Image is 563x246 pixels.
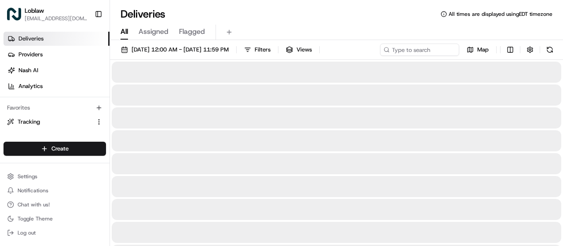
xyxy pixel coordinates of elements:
[449,11,552,18] span: All times are displayed using EDT timezone
[18,201,50,208] span: Chat with us!
[18,35,44,43] span: Deliveries
[25,15,88,22] button: [EMAIL_ADDRESS][DOMAIN_NAME]
[477,46,489,54] span: Map
[18,229,36,236] span: Log out
[51,145,69,153] span: Create
[18,173,37,180] span: Settings
[4,101,106,115] div: Favorites
[4,32,110,46] a: Deliveries
[132,46,229,54] span: [DATE] 12:00 AM - [DATE] 11:59 PM
[4,170,106,183] button: Settings
[4,213,106,225] button: Toggle Theme
[296,46,312,54] span: Views
[139,26,168,37] span: Assigned
[179,26,205,37] span: Flagged
[4,48,110,62] a: Providers
[121,26,128,37] span: All
[4,198,106,211] button: Chat with us!
[282,44,316,56] button: Views
[380,44,459,56] input: Type to search
[4,63,110,77] a: Nash AI
[463,44,493,56] button: Map
[4,142,106,156] button: Create
[121,7,165,21] h1: Deliveries
[7,7,21,21] img: Loblaw
[4,79,110,93] a: Analytics
[25,6,44,15] button: Loblaw
[4,227,106,239] button: Log out
[18,118,40,126] span: Tracking
[18,82,43,90] span: Analytics
[4,184,106,197] button: Notifications
[7,118,92,126] a: Tracking
[117,44,233,56] button: [DATE] 12:00 AM - [DATE] 11:59 PM
[18,215,53,222] span: Toggle Theme
[4,115,106,129] button: Tracking
[240,44,274,56] button: Filters
[18,51,43,59] span: Providers
[4,4,91,25] button: LoblawLoblaw[EMAIL_ADDRESS][DOMAIN_NAME]
[544,44,556,56] button: Refresh
[18,66,38,74] span: Nash AI
[255,46,271,54] span: Filters
[18,187,48,194] span: Notifications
